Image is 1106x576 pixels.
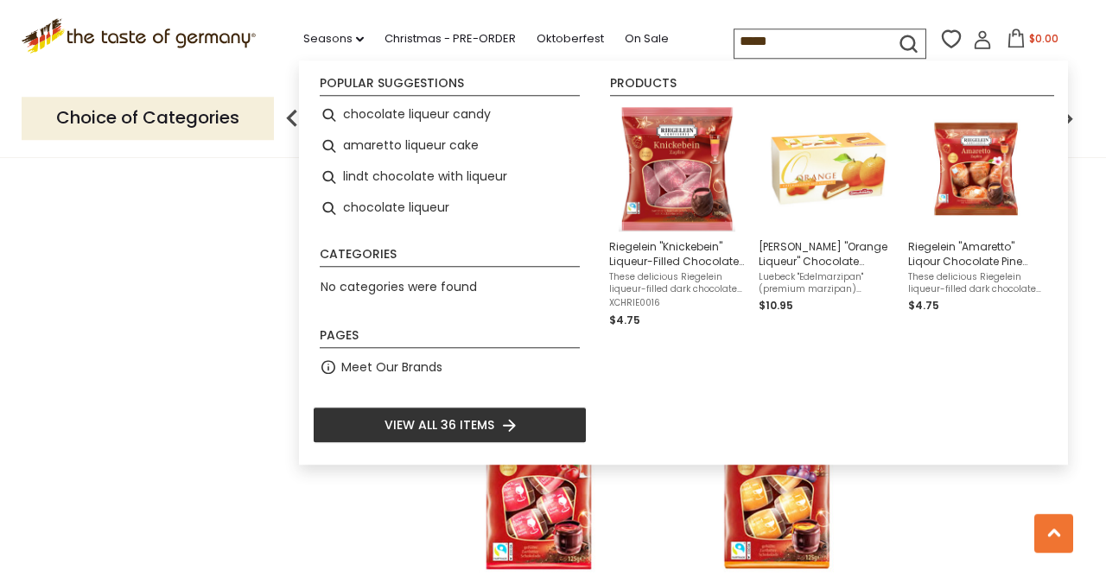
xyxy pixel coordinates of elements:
li: lindt chocolate with liqueur [313,161,587,193]
li: Categories [320,248,580,267]
li: Products [610,77,1054,96]
span: Riegelein "Knickebein" Liqueur-Filled Chocolate Pine Cone Ornaments, 3.5 oz [609,239,745,269]
span: $0.00 [1029,31,1058,46]
p: Choice of Categories [22,97,274,139]
span: These delicious Riegelein liqueur-filled dark chocolate pine cone ornaments are a real treat for ... [908,271,1044,295]
span: View all 36 items [385,415,494,434]
li: chocolate liqueur candy [313,99,587,130]
span: $4.75 [908,298,939,313]
a: Riegelein "Knickebein" Liqueur-Filled Chocolate Pine Cone Ornaments, 3.5 ozThese delicious Riegel... [609,106,745,329]
li: Riegelein "Amaretto" Liqour Chocolate Pine Cone Ornament, 3.5 oz [901,99,1051,336]
span: [PERSON_NAME] "Orange Liqueur" Chocolate Covered Marzipan Medallions, 7.4 oz [759,239,894,269]
a: Christmas - PRE-ORDER [385,29,516,48]
span: XCHRIE0016 [609,297,745,309]
li: Riegelein "Knickebein" Liqueur-Filled Chocolate Pine Cone Ornaments, 3.5 oz [602,99,752,336]
a: Schluckwerder Orange Chocolate Medallions[PERSON_NAME] "Orange Liqueur" Chocolate Covered Marzipa... [759,106,894,329]
span: $4.75 [609,313,640,327]
span: These delicious Riegelein liqueur-filled dark chocolate pine cone ornaments are a real treat for ... [609,271,745,295]
a: Riegelein Amaretto ChocolatesRiegelein "Amaretto" Liqour Chocolate Pine Cone Ornament, 3.5 ozThes... [908,106,1044,329]
a: Seasons [303,29,364,48]
li: Meet Our Brands [313,351,587,383]
a: On Sale [625,29,669,48]
button: $0.00 [995,28,1069,54]
img: Riegelein Amaretto Chocolates [913,106,1039,231]
li: Carstens "Orange Liqueur" Chocolate Covered Marzipan Medallions, 7.4 oz [752,99,901,336]
span: $10.95 [759,298,793,313]
span: Riegelein "Amaretto" Liqour Chocolate Pine Cone Ornament, 3.5 oz [908,239,1044,269]
a: Meet Our Brands [341,358,442,377]
img: previous arrow [275,101,309,136]
li: View all 36 items [313,407,587,443]
span: Luebeck "Edelmarzipan" (premium marzipan) medallions from [PERSON_NAME] that contain a layer of o... [759,271,894,295]
li: Popular suggestions [320,77,580,96]
img: Schluckwerder Orange Chocolate Medallions [764,106,889,231]
a: Oktoberfest [537,29,604,48]
li: Pages [320,329,580,348]
li: chocolate liqueur [313,193,587,224]
div: Instant Search Results [299,60,1068,465]
span: No categories were found [321,278,477,295]
li: amaretto liqueur cake [313,130,587,161]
